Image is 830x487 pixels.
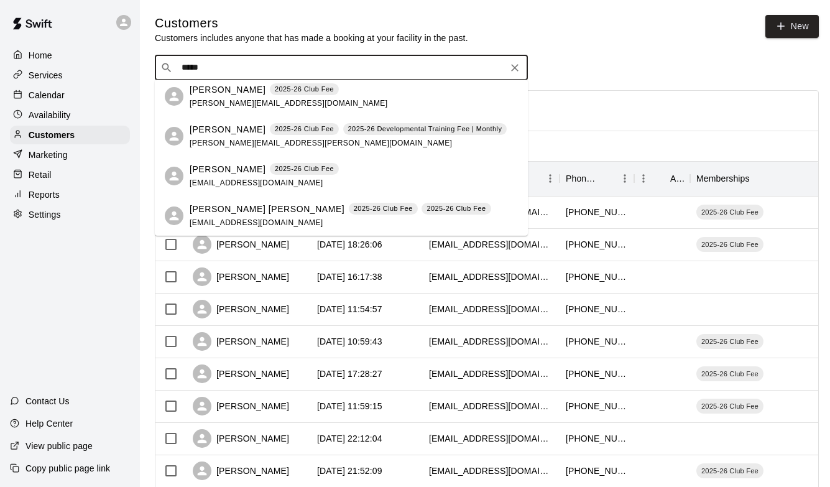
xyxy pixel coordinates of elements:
a: Marketing [10,146,130,164]
div: kelsee.mook@gmail.com [429,238,553,251]
div: +16186966058 [566,465,628,477]
div: 2025-08-17 16:17:38 [317,271,382,283]
div: Search customers by name or email [155,55,528,80]
p: Customers [29,129,75,141]
button: Sort [750,170,767,187]
p: Retail [29,169,52,181]
div: 2025-26 Club Fee [696,366,763,381]
a: Retail [10,165,130,184]
a: Calendar [10,86,130,104]
div: [PERSON_NAME] [193,332,289,351]
a: Home [10,46,130,65]
div: 2025-26 Club Fee [696,399,763,414]
p: Home [29,49,52,62]
div: afoster013087@gmail.com [429,303,553,315]
p: Customers includes anyone that has made a booking at your facility in the past. [155,32,468,44]
div: [PERSON_NAME] [193,461,289,480]
div: 2025-08-17 11:54:57 [317,303,382,315]
a: Customers [10,126,130,144]
div: 2025-08-17 18:26:06 [317,238,382,251]
span: 2025-26 Club Fee [696,207,763,217]
div: 2025-26 Club Fee [696,205,763,220]
div: Memberships [696,161,750,196]
p: Contact Us [25,395,70,407]
div: Phone Number [566,161,598,196]
div: 2025-08-16 11:59:15 [317,400,382,412]
p: Marketing [29,149,68,161]
div: [PERSON_NAME] [193,364,289,383]
button: Clear [506,59,523,77]
div: [PERSON_NAME] [193,300,289,318]
h5: Customers [155,15,468,32]
div: +16183010376 [566,432,628,445]
div: +16189805989 [566,335,628,348]
p: Calendar [29,89,65,101]
p: Reports [29,188,60,201]
button: Menu [616,169,634,188]
div: hballinger88@gmail.com [429,400,553,412]
a: Reports [10,185,130,204]
div: Age [634,161,690,196]
div: Email [423,161,560,196]
button: Menu [541,169,560,188]
div: [PERSON_NAME] [193,429,289,448]
div: Age [670,161,684,196]
div: +16185800050 [566,206,628,218]
p: Help Center [25,417,73,430]
a: Services [10,66,130,85]
div: briantolley32@yahoo.com [429,432,553,445]
div: +12172913920 [566,303,628,315]
p: Availability [29,109,71,121]
div: jkypta1@gmail.com [429,368,553,380]
div: 2025-26 Club Fee [696,237,763,252]
div: [PERSON_NAME] [193,267,289,286]
div: +16184775642 [566,271,628,283]
a: Availability [10,106,130,124]
div: 2025-26 Club Fee [696,334,763,349]
span: 2025-26 Club Fee [696,336,763,346]
div: alberse89@gmail.com [429,271,553,283]
div: +16187098989 [566,400,628,412]
span: 2025-26 Club Fee [696,239,763,249]
p: Copy public page link [25,462,110,475]
div: 2025-08-17 10:59:43 [317,335,382,348]
div: 2025-26 Club Fee [696,463,763,478]
a: New [765,15,819,38]
p: Services [29,69,63,81]
p: View public page [25,440,93,452]
div: charity@coxalarm.com [429,335,553,348]
div: Phone Number [560,161,634,196]
div: 2025-08-16 17:28:27 [317,368,382,380]
div: +16185406111 [566,368,628,380]
div: [PERSON_NAME] [193,397,289,415]
a: Settings [10,205,130,224]
div: sarah_marc02@hotmail.com [429,465,553,477]
div: 2025-08-14 21:52:09 [317,465,382,477]
span: 2025-26 Club Fee [696,401,763,411]
span: 2025-26 Club Fee [696,369,763,379]
div: 2025-08-15 22:12:04 [317,432,382,445]
span: 2025-26 Club Fee [696,466,763,476]
p: Settings [29,208,61,221]
button: Menu [634,169,653,188]
div: [PERSON_NAME] [193,235,289,254]
button: Sort [598,170,616,187]
button: Sort [653,170,670,187]
div: +16185403628 [566,238,628,251]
